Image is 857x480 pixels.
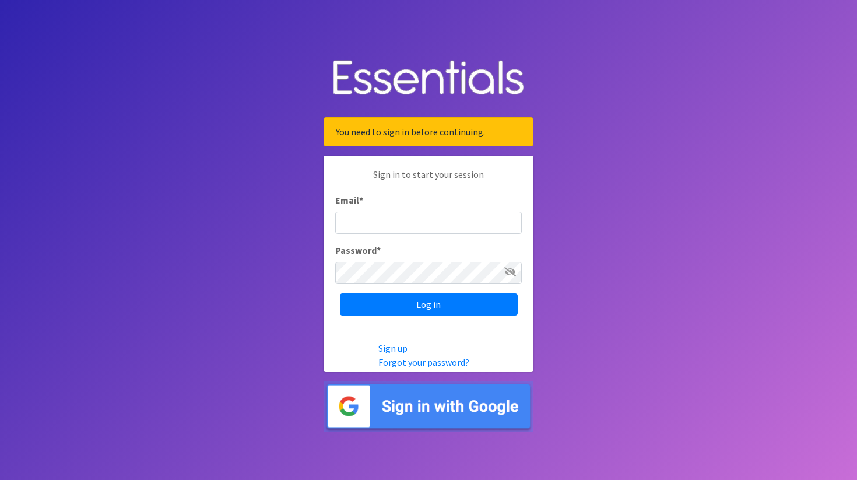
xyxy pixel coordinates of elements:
a: Sign up [378,342,408,354]
abbr: required [377,244,381,256]
a: Forgot your password? [378,356,469,368]
div: You need to sign in before continuing. [324,117,533,146]
p: Sign in to start your session [335,167,522,193]
input: Log in [340,293,518,316]
img: Sign in with Google [324,381,533,432]
img: Human Essentials [324,48,533,108]
label: Password [335,243,381,257]
abbr: required [359,194,363,206]
label: Email [335,193,363,207]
